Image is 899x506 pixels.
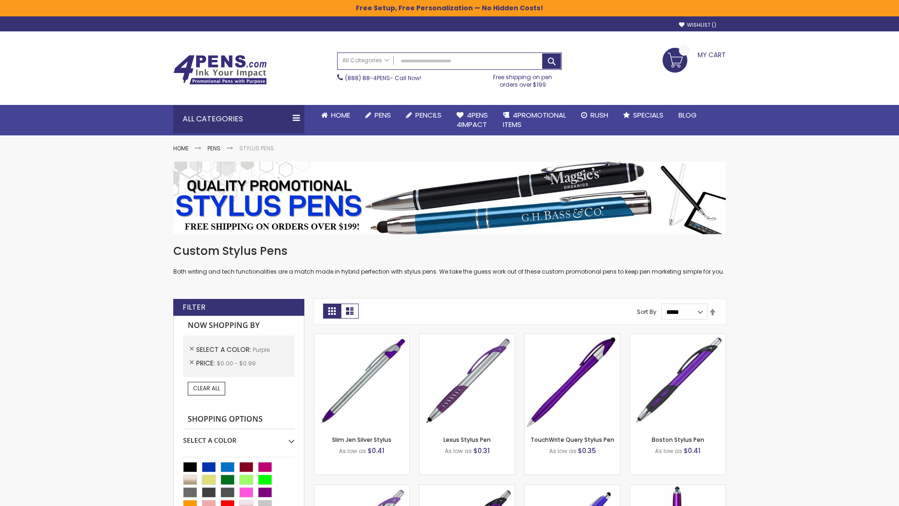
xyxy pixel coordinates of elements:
[314,334,409,429] img: Slim Jen Silver Stylus-Purple
[484,70,562,89] div: Free shipping on pen orders over $199
[415,110,442,120] span: Pencils
[495,105,574,135] a: 4PROMOTIONALITEMS
[358,105,398,126] a: Pens
[679,22,716,29] a: Wishlist
[473,446,490,455] span: $0.31
[684,446,700,455] span: $0.41
[525,334,620,342] a: TouchWrite Query Stylus Pen-Purple
[630,484,725,492] a: TouchWrite Command Stylus Pen-Purple
[420,334,515,429] img: Lexus Stylus Pen-Purple
[173,244,726,259] h1: Custom Stylus Pens
[525,484,620,492] a: Sierra Stylus Twist Pen-Purple
[503,110,566,129] span: 4PROMOTIONAL ITEMS
[183,316,295,335] strong: Now Shopping by
[420,484,515,492] a: Lexus Metallic Stylus Pen-Purple
[633,110,663,120] span: Specials
[196,358,217,368] span: Price
[445,447,472,455] span: As low as
[253,346,270,354] span: Purple
[630,334,725,429] img: Boston Stylus Pen-Purple
[420,334,515,342] a: Lexus Stylus Pen-Purple
[616,105,671,126] a: Specials
[239,144,274,152] strong: Stylus Pens
[398,105,449,126] a: Pencils
[183,302,206,313] strong: Filter
[183,429,295,445] div: Select A Color
[314,105,358,126] a: Home
[173,105,304,133] div: All Categories
[339,447,366,455] span: As low as
[449,105,495,135] a: 4Pens4impact
[314,484,409,492] a: Boston Silver Stylus Pen-Purple
[637,308,656,316] label: Sort By
[207,144,221,152] a: Pens
[574,105,616,126] a: Rush
[671,105,704,126] a: Blog
[531,436,614,444] a: TouchWrite Query Stylus Pen
[525,334,620,429] img: TouchWrite Query Stylus Pen-Purple
[173,162,726,234] img: Stylus Pens
[193,384,220,392] span: Clear All
[173,144,189,152] a: Home
[173,55,267,85] img: 4Pens Custom Pens and Promotional Products
[217,359,256,367] span: $0.00 - $0.99
[655,447,682,455] span: As low as
[314,334,409,342] a: Slim Jen Silver Stylus-Purple
[332,436,391,444] a: Slim Jen Silver Stylus
[368,446,384,455] span: $0.41
[183,409,295,430] strong: Shopping Options
[590,110,608,120] span: Rush
[678,110,697,120] span: Blog
[173,244,726,276] div: Both writing and tech functionalities are a match made in hybrid perfection with stylus pens. We ...
[338,53,394,68] a: All Categories
[196,345,253,354] span: Select A Color
[342,57,389,64] span: All Categories
[345,74,390,82] a: (888) 88-4PENS
[652,436,704,444] a: Boston Stylus Pen
[331,110,350,120] span: Home
[578,446,596,455] span: $0.35
[630,334,725,342] a: Boston Stylus Pen-Purple
[323,304,341,319] strong: Grid
[549,447,576,455] span: As low as
[375,110,391,120] span: Pens
[457,110,488,129] span: 4Pens 4impact
[345,74,421,82] span: - Call Now!
[443,436,491,444] a: Lexus Stylus Pen
[188,382,225,395] a: Clear All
